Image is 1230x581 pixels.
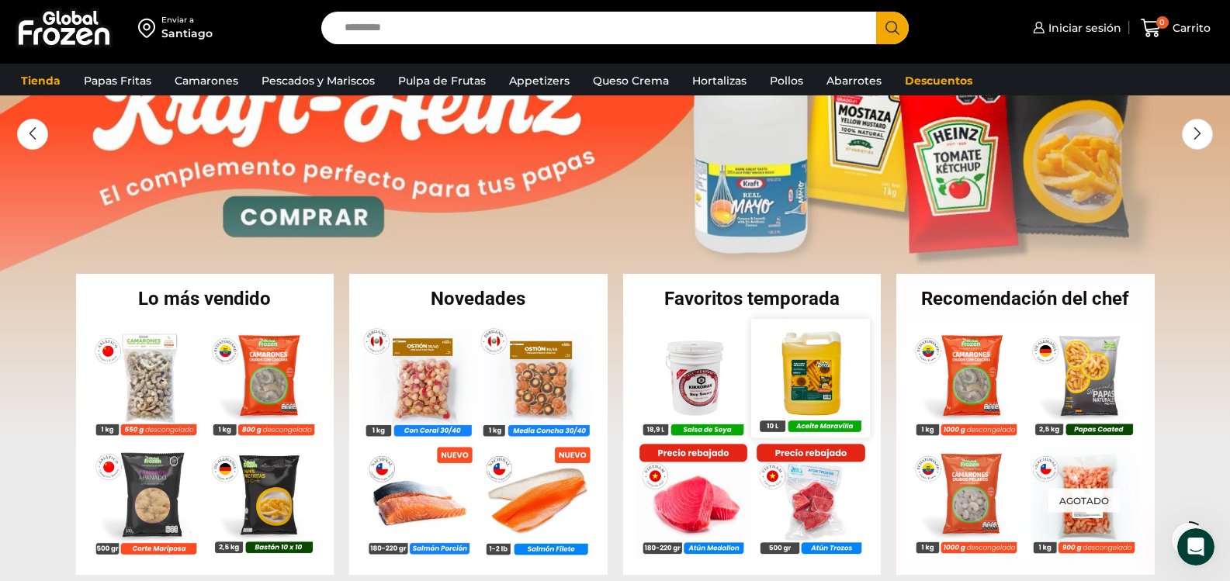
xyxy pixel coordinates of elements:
a: Hortalizas [684,66,754,95]
button: Search button [876,12,909,44]
h2: Novedades [349,289,608,308]
p: Agotado [1048,489,1120,513]
a: Papas Fritas [76,66,159,95]
a: Tienda [13,66,68,95]
span: Carrito [1169,20,1211,36]
a: Queso Crema [585,66,677,95]
a: Camarones [167,66,246,95]
h2: Lo más vendido [76,289,334,308]
a: Pulpa de Frutas [390,66,494,95]
iframe: Intercom live chat [1177,528,1214,565]
div: Next slide [1182,119,1213,150]
a: Iniciar sesión [1029,12,1121,43]
a: Pollos [762,66,811,95]
h2: Favoritos temporada [623,289,882,308]
a: Appetizers [501,66,577,95]
a: Descuentos [897,66,980,95]
span: Iniciar sesión [1045,20,1121,36]
div: Enviar a [161,15,213,26]
a: Abarrotes [819,66,889,95]
img: address-field-icon.svg [138,15,161,41]
div: Santiago [161,26,213,41]
a: Pescados y Mariscos [254,66,383,95]
div: Previous slide [17,119,48,150]
h2: Recomendación del chef [896,289,1155,308]
span: 0 [1156,16,1169,29]
a: 0 Carrito [1137,10,1214,47]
